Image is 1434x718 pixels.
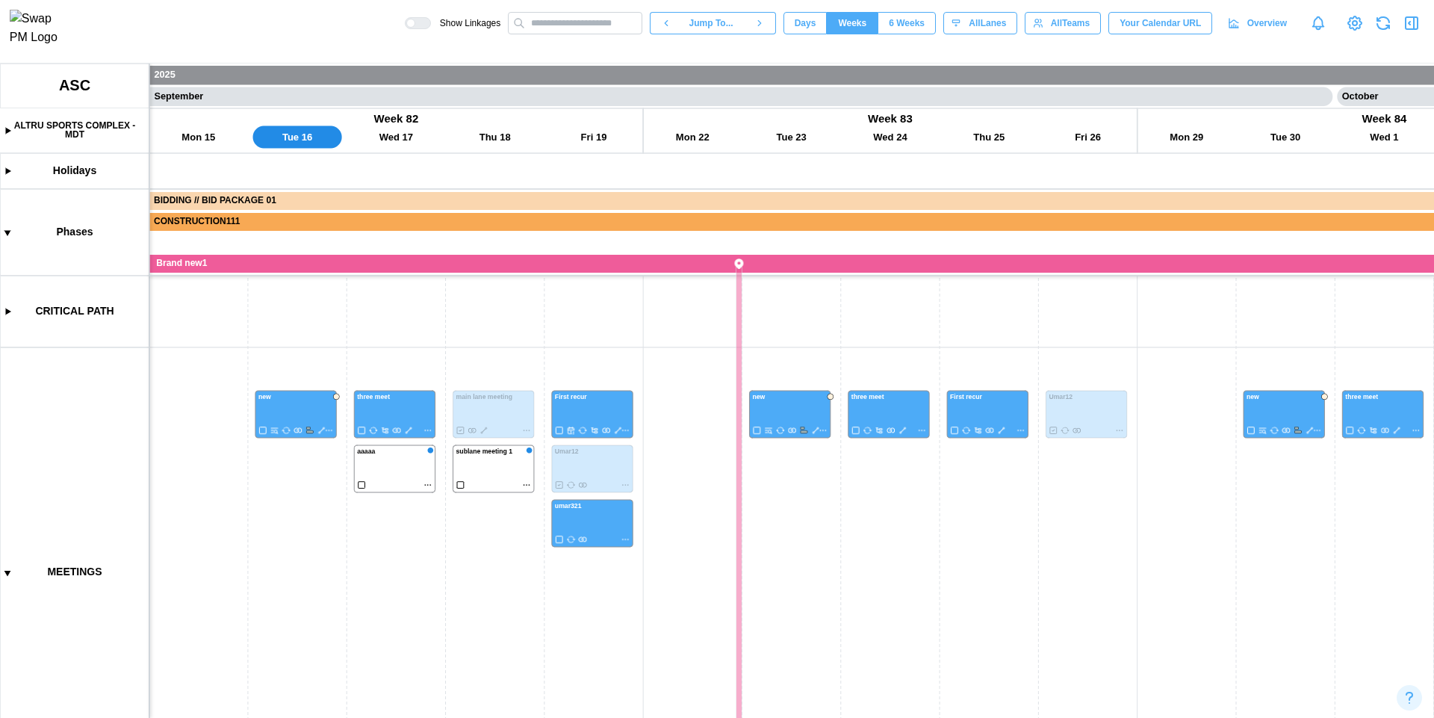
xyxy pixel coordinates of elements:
a: Notifications [1306,10,1331,36]
button: Your Calendar URL [1108,12,1212,34]
a: Overview [1220,12,1298,34]
button: Weeks [827,12,878,34]
span: Jump To... [689,13,733,34]
span: Show Linkages [431,17,500,29]
button: Open Drawer [1401,13,1422,34]
span: All Teams [1051,13,1090,34]
span: Your Calendar URL [1120,13,1201,34]
span: All Lanes [969,13,1006,34]
button: Jump To... [682,12,743,34]
button: Days [783,12,828,34]
img: Swap PM Logo [10,10,70,47]
span: Overview [1247,13,1287,34]
button: AllTeams [1025,12,1101,34]
button: AllLanes [943,12,1017,34]
span: Weeks [838,13,866,34]
button: 6 Weeks [878,12,936,34]
button: Refresh Grid [1373,13,1394,34]
span: Days [795,13,816,34]
a: View Project [1344,13,1365,34]
span: 6 Weeks [889,13,925,34]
